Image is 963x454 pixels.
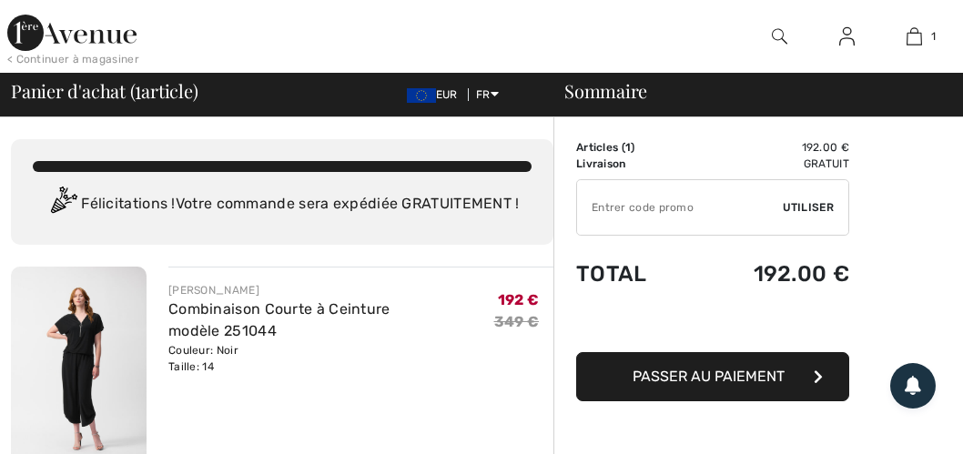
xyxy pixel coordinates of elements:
span: 1 [931,28,936,45]
div: Couleur: Noir Taille: 14 [168,342,494,375]
iframe: PayPal [576,305,849,346]
td: 192.00 € [692,243,849,305]
div: [PERSON_NAME] [168,282,494,298]
span: 192 € [498,291,540,308]
span: Panier d'achat ( article) [11,82,198,100]
td: Total [576,243,692,305]
span: 1 [135,77,141,101]
img: Congratulation2.svg [45,187,81,223]
td: Gratuit [692,156,849,172]
td: Livraison [576,156,692,172]
div: Félicitations ! Votre commande sera expédiée GRATUITEMENT ! [33,187,532,223]
img: recherche [772,25,787,47]
div: Sommaire [542,82,952,100]
div: < Continuer à magasiner [7,51,139,67]
input: Code promo [577,180,783,235]
img: Euro [407,88,436,103]
button: Passer au paiement [576,352,849,401]
img: Mon panier [907,25,922,47]
span: Passer au paiement [633,368,785,385]
img: Mes infos [839,25,855,47]
span: 1 [625,141,631,154]
span: EUR [407,88,465,101]
a: Combinaison Courte à Ceinture modèle 251044 [168,300,390,339]
s: 349 € [494,313,540,330]
td: 192.00 € [692,139,849,156]
a: Se connecter [825,25,869,48]
span: FR [476,88,499,101]
span: Utiliser [783,199,834,216]
td: Articles ( ) [576,139,692,156]
img: 1ère Avenue [7,15,137,51]
a: 1 [882,25,948,47]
